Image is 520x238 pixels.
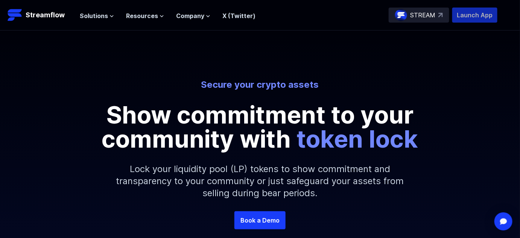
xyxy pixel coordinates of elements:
p: Streamflow [26,10,65,20]
p: STREAM [410,11,435,20]
img: streamflow-logo-circle.png [395,9,407,21]
button: Company [176,11,210,20]
div: Open Intercom Messenger [494,212,512,230]
button: Launch App [452,8,497,23]
span: Solutions [80,11,108,20]
img: Streamflow Logo [8,8,23,23]
span: token lock [297,124,418,153]
span: Resources [126,11,158,20]
a: X (Twitter) [222,12,255,20]
a: STREAM [389,8,449,23]
a: Book a Demo [234,211,286,229]
button: Solutions [80,11,114,20]
p: Lock your liquidity pool (LP) tokens to show commitment and transparency to your community or jus... [98,151,422,211]
button: Resources [126,11,164,20]
a: Streamflow [8,8,72,23]
img: top-right-arrow.svg [438,13,443,17]
p: Secure your crypto assets [52,79,468,91]
p: Show commitment to your community with [91,103,429,151]
span: Company [176,11,204,20]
